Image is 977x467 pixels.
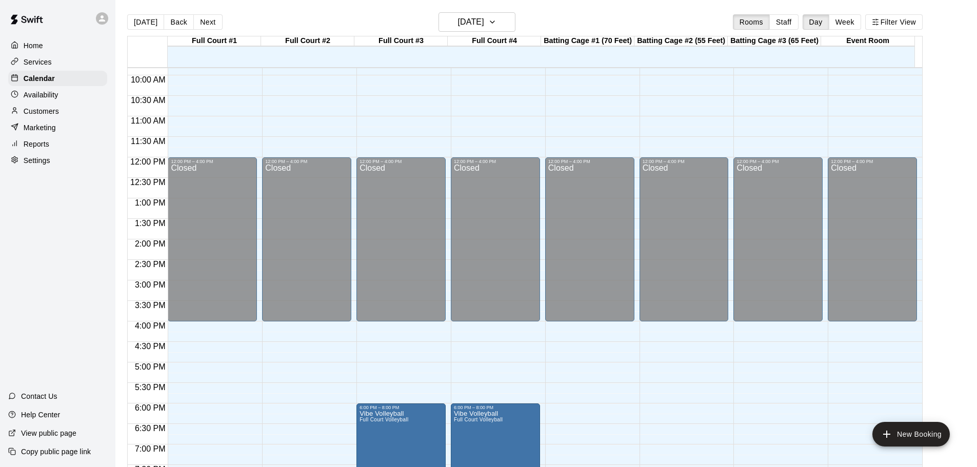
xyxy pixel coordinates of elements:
[360,159,443,164] div: 12:00 PM – 4:00 PM
[769,14,799,30] button: Staff
[132,198,168,207] span: 1:00 PM
[8,54,107,70] a: Services
[265,164,348,325] div: Closed
[168,157,257,321] div: 12:00 PM – 4:00 PM: Closed
[831,159,914,164] div: 12:00 PM – 4:00 PM
[132,239,168,248] span: 2:00 PM
[164,14,194,30] button: Back
[132,444,168,453] span: 7:00 PM
[132,383,168,392] span: 5:30 PM
[548,164,631,325] div: Closed
[438,12,515,32] button: [DATE]
[128,157,168,166] span: 12:00 PM
[634,36,728,46] div: Batting Cage #2 (55 Feet)
[865,14,923,30] button: Filter View
[24,90,58,100] p: Availability
[454,417,503,422] span: Full Court Volleyball
[733,14,770,30] button: Rooms
[132,260,168,269] span: 2:30 PM
[8,104,107,119] a: Customers
[21,446,91,457] p: Copy public page link
[128,137,168,146] span: 11:30 AM
[171,164,254,325] div: Closed
[132,219,168,228] span: 1:30 PM
[24,139,49,149] p: Reports
[8,153,107,168] a: Settings
[24,40,43,51] p: Home
[261,36,354,46] div: Full Court #2
[643,164,726,325] div: Closed
[356,157,446,321] div: 12:00 PM – 4:00 PM: Closed
[736,159,820,164] div: 12:00 PM – 4:00 PM
[829,14,861,30] button: Week
[728,36,821,46] div: Batting Cage #3 (65 Feet)
[8,120,107,135] a: Marketing
[24,123,56,133] p: Marketing
[872,422,950,446] button: add
[354,36,448,46] div: Full Court #3
[193,14,222,30] button: Next
[448,36,541,46] div: Full Court #4
[262,157,351,321] div: 12:00 PM – 4:00 PM: Closed
[132,362,168,371] span: 5:00 PM
[132,424,168,433] span: 6:30 PM
[265,159,348,164] div: 12:00 PM – 4:00 PM
[132,403,168,412] span: 6:00 PM
[132,280,168,289] span: 3:00 PM
[360,405,443,410] div: 6:00 PM – 8:00 PM
[643,159,726,164] div: 12:00 PM – 4:00 PM
[821,36,914,46] div: Event Room
[451,157,540,321] div: 12:00 PM – 4:00 PM: Closed
[132,321,168,330] span: 4:00 PM
[128,75,168,84] span: 10:00 AM
[736,164,820,325] div: Closed
[803,14,829,30] button: Day
[21,391,57,401] p: Contact Us
[541,36,634,46] div: Batting Cage #1 (70 Feet)
[360,417,408,422] span: Full Court Volleyball
[132,301,168,310] span: 3:30 PM
[24,155,50,166] p: Settings
[458,15,484,29] h6: [DATE]
[132,342,168,351] span: 4:30 PM
[8,38,107,53] a: Home
[360,164,443,325] div: Closed
[128,96,168,105] span: 10:30 AM
[8,136,107,152] a: Reports
[831,164,914,325] div: Closed
[545,157,634,321] div: 12:00 PM – 4:00 PM: Closed
[24,73,55,84] p: Calendar
[168,36,261,46] div: Full Court #1
[21,428,76,438] p: View public page
[454,405,537,410] div: 6:00 PM – 8:00 PM
[454,159,537,164] div: 12:00 PM – 4:00 PM
[548,159,631,164] div: 12:00 PM – 4:00 PM
[128,178,168,187] span: 12:30 PM
[24,106,59,116] p: Customers
[8,87,107,103] a: Availability
[828,157,917,321] div: 12:00 PM – 4:00 PM: Closed
[640,157,729,321] div: 12:00 PM – 4:00 PM: Closed
[21,410,60,420] p: Help Center
[171,159,254,164] div: 12:00 PM – 4:00 PM
[24,57,52,67] p: Services
[733,157,823,321] div: 12:00 PM – 4:00 PM: Closed
[128,116,168,125] span: 11:00 AM
[127,14,164,30] button: [DATE]
[454,164,537,325] div: Closed
[8,71,107,86] a: Calendar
